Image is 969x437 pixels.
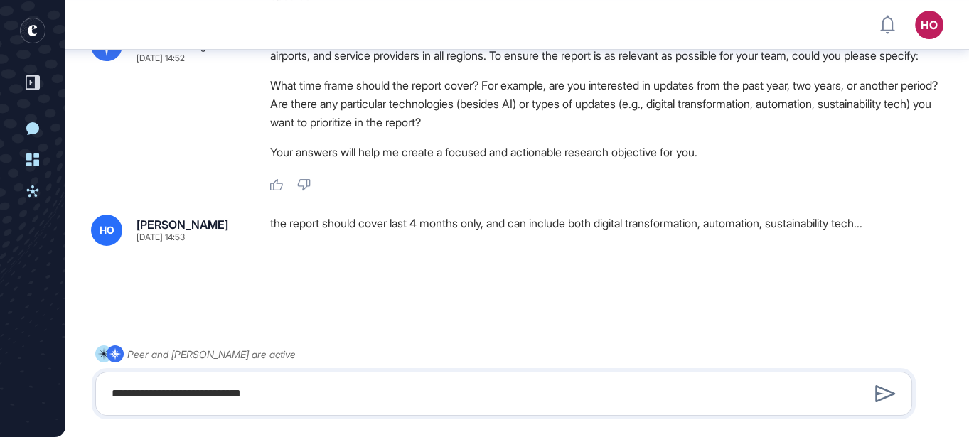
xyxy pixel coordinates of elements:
p: Your answers will help me create a focused and actionable research objective for you. [270,143,955,161]
div: Research Manager [136,42,215,51]
li: Are there any particular technologies (besides AI) or types of updates (e.g., digital transformat... [270,95,955,131]
div: entrapeer-logo [20,18,45,43]
button: HO [915,11,943,39]
div: the report should cover last 4 months only, and can include both digital transformation, automati... [270,215,955,246]
div: Peer and [PERSON_NAME] are active [127,345,296,363]
div: [DATE] 14:53 [136,233,185,242]
div: [DATE] 14:52 [136,54,185,63]
div: [PERSON_NAME] [136,219,228,230]
li: What time frame should the report cover? For example, are you interested in updates from the past... [270,76,955,95]
span: HO [100,225,114,236]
